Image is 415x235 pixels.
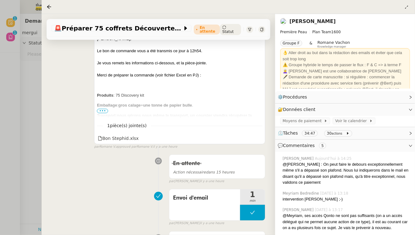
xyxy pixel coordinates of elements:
[200,221,224,226] span: il y a une heure
[143,103,192,108] strong: une tonne de papier bulle
[54,25,183,31] span: Préparer 75 coffrets Découvertes pour jeudi midi
[283,68,408,74] div: 👩‍🦳 [PERSON_NAME] est une collaboratrice de [PERSON_NAME]
[200,179,224,184] span: il y a une heure
[97,93,113,98] strong: Produits
[317,40,350,45] span: Romane Vachon
[302,130,318,136] nz-tag: 34:47
[116,144,137,150] span: approuvé par
[240,191,265,198] span: 1
[97,103,117,108] strong: Emballage
[283,94,307,99] span: Procédures
[283,74,408,98] div: 🖋️ Demande de carte manuscrite : si régulière : commencer la rédaction d'une procédure avec servi...
[240,198,265,204] span: min
[283,143,315,148] span: Commentaires
[283,196,410,202] div: intervention [PERSON_NAME] ;-)
[278,143,329,148] span: 💬
[275,104,415,116] div: 🔐Données client
[97,92,262,99] blockquote: : 75 Discovery kit
[97,113,252,124] strong: nous gérons nous même le transport, un coursier viendra récupérer la commande [DATE][DATE] à 12h.
[315,156,353,161] span: Aujourd’hui à 14:25
[283,156,315,161] span: [PERSON_NAME]
[278,131,355,136] span: ⏲️
[98,135,139,142] div: Bon Stephid.xlsx
[118,103,141,108] strong: gros calage
[283,207,315,213] span: [PERSON_NAME]
[283,131,298,136] span: Tâches
[280,30,307,34] span: Première Peau
[290,18,336,24] a: [PERSON_NAME]
[110,123,147,128] span: pièce(s) jointe(s)
[275,140,415,152] div: 💬Commentaires 5
[173,170,235,174] span: dans 15 heures
[173,193,236,203] span: Envoi d'email
[169,179,174,184] span: par
[103,122,151,129] span: 1
[97,102,262,108] blockquote: : + .
[327,131,331,136] span: 30
[97,72,262,78] blockquote: Merci de préparer la commande (voir fichier Excel en PJ) :
[169,221,224,226] small: [PERSON_NAME]
[310,40,312,48] span: &
[283,50,408,62] div: 👌 Aller droit au but dans la rédaction des emails et éviter que cela soit trop long
[169,221,174,226] span: par
[320,191,349,196] span: [DATE] à 13:18
[283,161,410,186] div: @[PERSON_NAME] : On peut faire le debours exceptionnellement même s'il a dépassé son plafond. Nou...
[275,127,415,139] div: ⏲️Tâches 34:47 30actions
[54,25,62,32] span: 🚨
[97,60,262,66] div: Je vous remets les informations ci-dessous, et la pièce-jointe.
[275,91,415,103] div: ⚙️Procédures
[319,143,326,149] nz-tag: 5
[169,179,224,184] small: [PERSON_NAME]
[200,26,217,33] div: En attente
[153,144,177,150] span: il y a une heure
[97,113,116,118] strong: Transport
[283,118,324,124] span: Moyens de paiement
[283,107,316,112] span: Données client
[332,132,343,135] small: actions
[278,94,310,101] span: ⚙️
[278,106,318,113] span: 🔐
[173,161,200,166] span: En attente
[97,48,262,54] div: Le bon de commande vous a été transmis ce jour à 12h54.
[312,30,331,34] span: Plan Team
[97,113,262,125] blockquote: :
[280,18,287,25] img: users%2Fjeuj7FhI7bYLyCU6UIN9LElSS4x1%2Favatar%2F1678820456145.jpeg
[283,62,408,68] div: ⚠️ Groupe hybride le temps de passer le flux : F & C => à terme F
[280,40,302,46] nz-tag: Groupe F
[317,40,350,48] app-user-label: Knowledge manager
[283,213,410,231] div: @Meyriam, ses accès Qonto ne sont pas suffisants (on a un accès délégué qui ne permet aucune acti...
[315,207,344,213] span: [DATE] à 13:17
[317,45,346,48] span: Knowledge manager
[222,30,234,34] span: Statut
[97,36,262,42] div: [PERSON_NAME],
[283,191,320,196] span: Meyriam Bedredine
[335,118,369,124] span: Voir le calendrier
[94,144,99,150] span: par
[97,109,108,113] span: •••
[173,170,206,174] span: Action nécessaire
[94,144,177,150] small: Romane V. Romane V.
[331,30,341,34] span: 1600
